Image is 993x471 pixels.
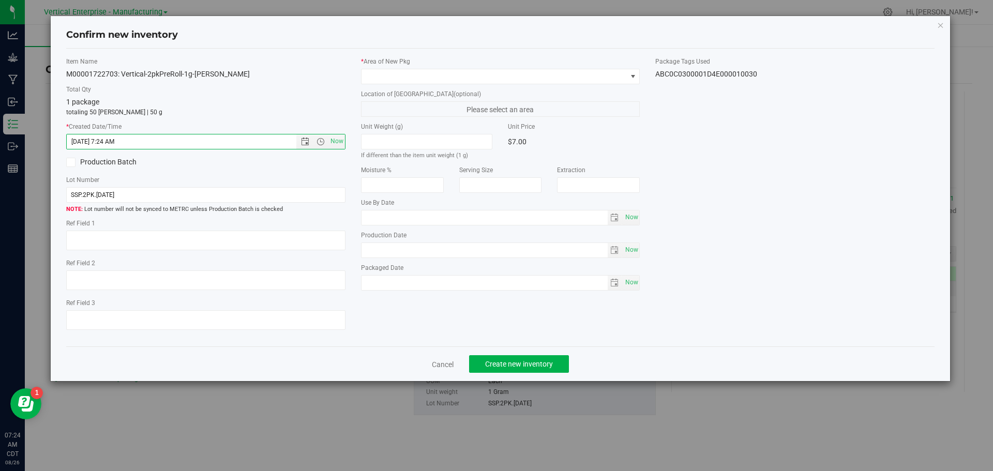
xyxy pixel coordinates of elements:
[66,108,345,117] p: totaling 50 [PERSON_NAME] | 50 g
[66,122,345,131] label: Created Date/Time
[623,275,640,290] span: Set Current date
[557,165,640,175] label: Extraction
[361,89,640,99] label: Location of [GEOGRAPHIC_DATA]
[622,243,639,257] span: select
[311,138,329,146] span: Open the time view
[10,388,41,419] iframe: Resource center
[432,359,454,370] a: Cancel
[296,138,314,146] span: Open the date view
[361,122,493,131] label: Unit Weight (g)
[361,263,640,272] label: Packaged Date
[66,175,345,185] label: Lot Number
[655,69,935,80] div: ABC0C0300001D4E000010030
[361,231,640,240] label: Production Date
[66,298,345,308] label: Ref Field 3
[361,101,640,117] span: Please select an area
[328,134,345,149] span: Set Current date
[459,165,542,175] label: Serving Size
[66,205,345,214] span: Lot number will not be synced to METRC unless Production Batch is checked
[361,152,468,159] small: If different than the item unit weight (1 g)
[623,210,640,225] span: Set Current date
[66,98,99,106] span: 1 package
[361,198,640,207] label: Use By Date
[361,165,444,175] label: Moisture %
[608,276,623,290] span: select
[622,276,639,290] span: select
[508,134,640,149] div: $7.00
[66,259,345,268] label: Ref Field 2
[623,242,640,257] span: Set Current date
[66,85,345,94] label: Total Qty
[66,157,198,168] label: Production Batch
[66,57,345,66] label: Item Name
[469,355,569,373] button: Create new inventory
[361,57,640,66] label: Area of New Pkg
[655,57,935,66] label: Package Tags Used
[454,90,481,98] span: (optional)
[608,243,623,257] span: select
[31,387,43,399] iframe: Resource center unread badge
[622,210,639,225] span: select
[608,210,623,225] span: select
[485,360,553,368] span: Create new inventory
[66,28,178,42] h4: Confirm new inventory
[66,69,345,80] div: M00001722703: Vertical-2pkPreRoll-1g-[PERSON_NAME]
[66,219,345,228] label: Ref Field 1
[508,122,640,131] label: Unit Price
